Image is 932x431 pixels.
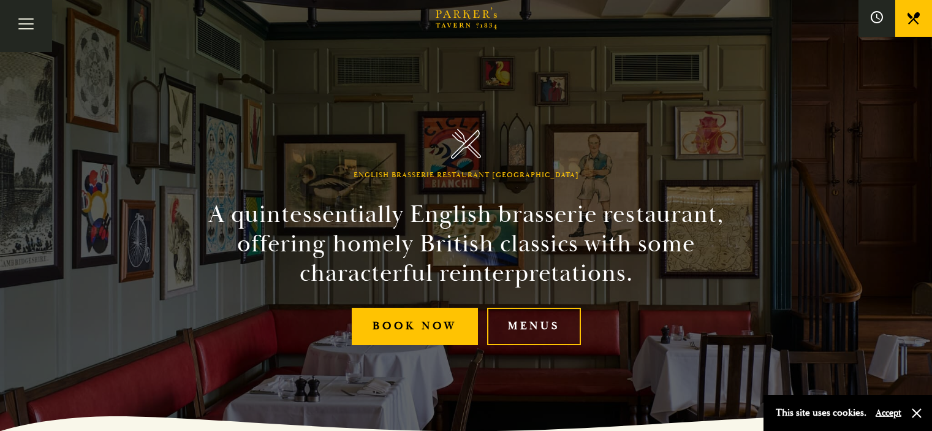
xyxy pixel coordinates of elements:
h2: A quintessentially English brasserie restaurant, offering homely British classics with some chara... [187,200,746,288]
a: Menus [487,308,581,345]
img: Parker's Tavern Brasserie Cambridge [451,129,481,159]
h1: English Brasserie Restaurant [GEOGRAPHIC_DATA] [354,171,579,180]
button: Accept [876,407,901,419]
p: This site uses cookies. [776,404,866,422]
button: Close and accept [911,407,923,419]
a: Book Now [352,308,478,345]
